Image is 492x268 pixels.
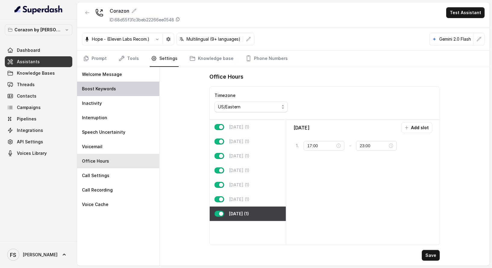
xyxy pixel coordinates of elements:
nav: Tabs [82,51,485,67]
p: - [349,142,351,149]
div: US/Eastern [218,103,279,111]
p: Speech Uncertainity [82,129,125,135]
p: 1 . [296,143,299,149]
span: Campaigns [17,104,41,111]
h1: Office Hours [209,72,243,82]
button: Test Assistant [446,7,485,18]
label: Timezone [215,93,236,98]
a: Settings [150,51,179,67]
p: Welcome Message [82,71,122,77]
button: Corazon by [PERSON_NAME] [5,24,72,35]
p: Gemini 2.0 Flash [439,36,471,42]
span: Assistants [17,59,40,65]
p: [DATE] [293,124,309,131]
a: Dashboard [5,45,72,56]
span: Knowledge Bases [17,70,55,76]
img: light.svg [14,5,63,14]
span: Voices Library [17,150,47,156]
p: Corazon by [PERSON_NAME] [14,26,63,33]
p: Boost Keywords [82,86,116,92]
p: [DATE] (1) [229,182,249,188]
span: Integrations [17,127,43,133]
text: FS [10,252,17,258]
p: Voicemail [82,144,102,150]
span: Pipelines [17,116,36,122]
a: Pipelines [5,114,72,124]
a: Contacts [5,91,72,101]
a: Voices Library [5,148,72,159]
button: Add slot [401,122,432,133]
a: Campaigns [5,102,72,113]
input: Select time [307,142,335,149]
a: Assistants [5,56,72,67]
p: Office Hours [82,158,109,164]
p: [DATE] (1) [229,153,249,159]
p: [DATE] (1) [229,167,249,173]
p: Hope - (Eleven Labs Recom.) [92,36,149,42]
button: US/Eastern [215,101,288,112]
p: Call Recording [82,187,113,193]
p: Multilingual (9+ languages) [186,36,240,42]
button: Save [422,250,440,261]
p: Voice Cache [82,201,108,207]
p: Inactivity [82,100,102,106]
a: Prompt [82,51,108,67]
a: Knowledge Bases [5,68,72,79]
p: ID: 68d55f31c3beb22266ee0548 [110,17,174,23]
span: API Settings [17,139,43,145]
p: Call Settings [82,173,109,179]
p: [DATE] (1) [229,124,249,130]
span: Contacts [17,93,36,99]
span: [PERSON_NAME] [23,252,58,258]
p: Interruption [82,115,107,121]
a: Phone Numbers [244,51,289,67]
p: [DATE] (1) [229,196,249,202]
a: API Settings [5,136,72,147]
input: Select time [360,142,388,149]
a: [PERSON_NAME] [5,246,72,263]
span: Dashboard [17,47,40,53]
a: Integrations [5,125,72,136]
p: [DATE] (1) [229,211,249,217]
a: Threads [5,79,72,90]
p: [DATE] (1) [229,139,249,145]
svg: google logo [432,37,437,42]
span: Threads [17,82,35,88]
div: Corazon [110,7,180,14]
a: Tools [118,51,140,67]
a: Knowledge base [188,51,235,67]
